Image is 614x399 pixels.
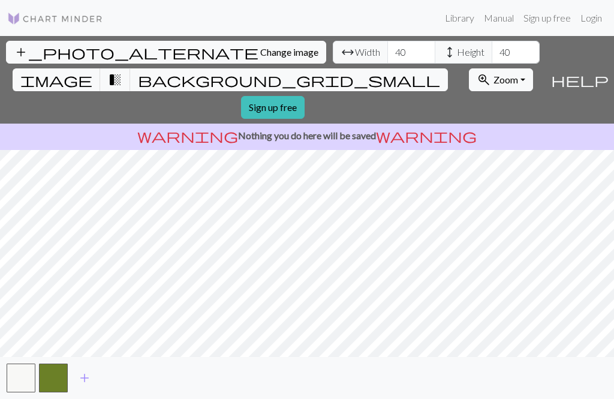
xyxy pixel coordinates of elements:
[70,367,100,389] button: Add color
[519,6,576,30] a: Sign up free
[576,6,607,30] a: Login
[443,44,457,61] span: height
[20,71,92,88] span: image
[477,71,491,88] span: zoom_in
[6,41,326,64] button: Change image
[5,128,609,143] p: Nothing you do here will be saved
[493,74,518,85] span: Zoom
[551,71,609,88] span: help
[137,127,238,144] span: warning
[77,370,92,386] span: add
[138,71,440,88] span: background_grid_small
[241,96,305,119] a: Sign up free
[546,36,614,124] button: Help
[479,6,519,30] a: Manual
[440,6,479,30] a: Library
[7,11,103,26] img: Logo
[376,127,477,144] span: warning
[260,46,318,58] span: Change image
[457,45,484,59] span: Height
[14,44,258,61] span: add_photo_alternate
[108,71,122,88] span: transition_fade
[341,44,355,61] span: arrow_range
[469,68,533,91] button: Zoom
[355,45,380,59] span: Width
